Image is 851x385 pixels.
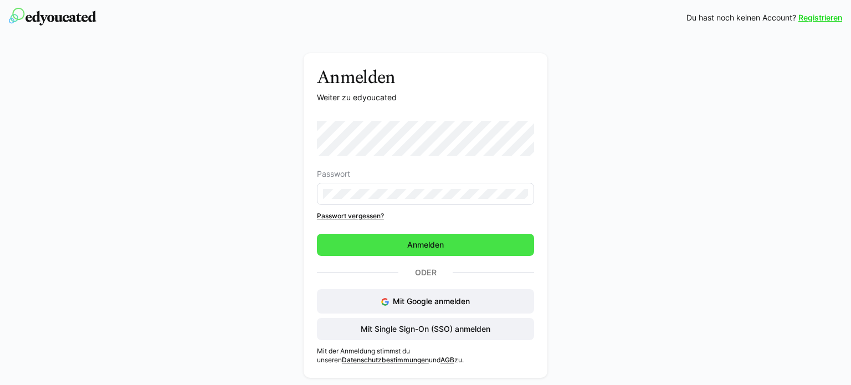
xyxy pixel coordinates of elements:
[317,66,534,88] h3: Anmelden
[393,296,470,306] span: Mit Google anmelden
[317,170,350,178] span: Passwort
[317,92,534,103] p: Weiter zu edyoucated
[342,356,429,364] a: Datenschutzbestimmungen
[317,212,534,220] a: Passwort vergessen?
[440,356,454,364] a: AGB
[398,265,453,280] p: Oder
[798,12,842,23] a: Registrieren
[317,289,534,314] button: Mit Google anmelden
[9,8,96,25] img: edyoucated
[317,347,534,365] p: Mit der Anmeldung stimmst du unseren und zu.
[317,234,534,256] button: Anmelden
[406,239,445,250] span: Anmelden
[359,324,492,335] span: Mit Single Sign-On (SSO) anmelden
[686,12,796,23] span: Du hast noch keinen Account?
[317,318,534,340] button: Mit Single Sign-On (SSO) anmelden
